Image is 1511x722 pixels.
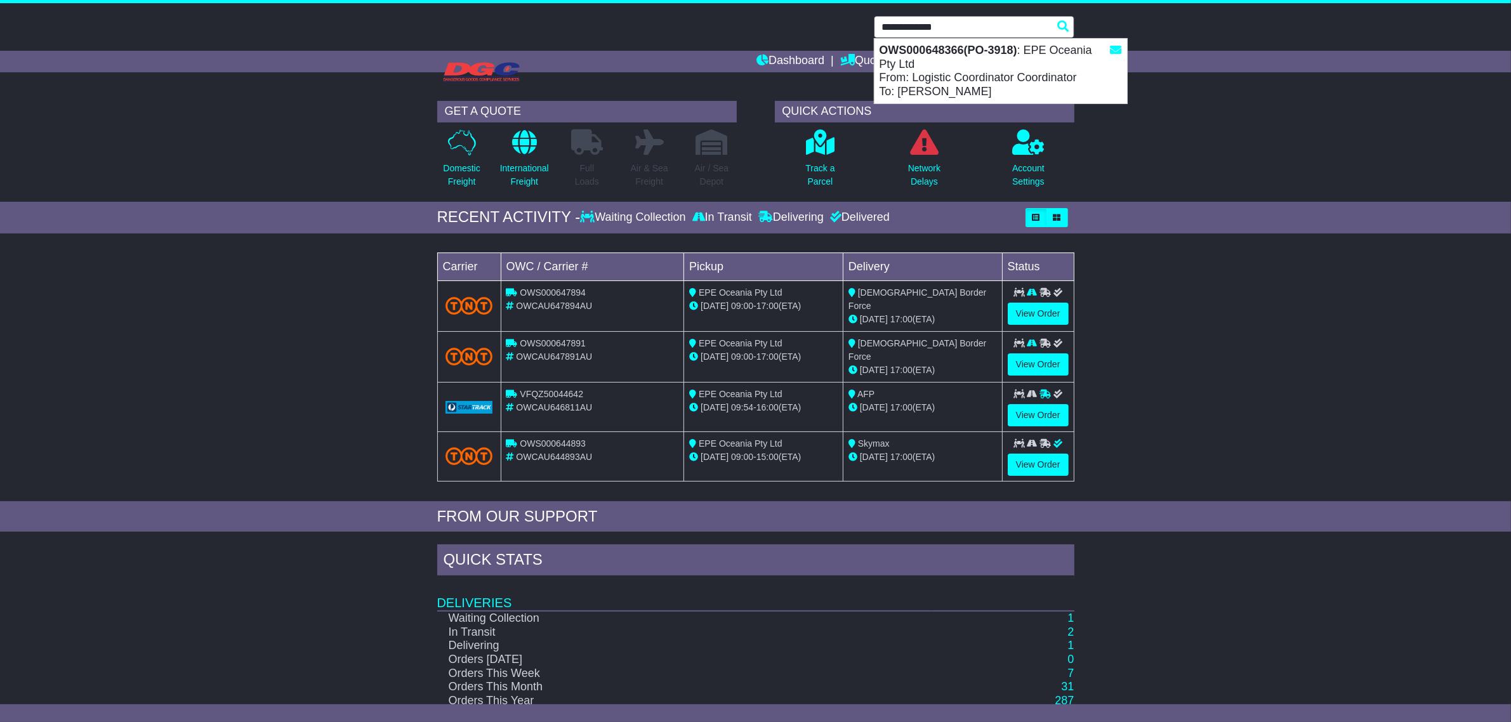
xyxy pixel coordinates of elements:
img: TNT_Domestic.png [445,348,493,365]
a: InternationalFreight [499,129,550,195]
td: Orders This Month [437,680,932,694]
span: OWCAU647894AU [516,301,592,311]
a: AccountSettings [1012,129,1045,195]
td: Orders This Week [437,667,932,681]
td: Carrier [437,253,501,280]
a: 1 [1067,639,1074,652]
p: Air / Sea Depot [695,162,729,188]
a: View Order [1008,404,1069,426]
a: 0 [1067,653,1074,666]
a: 1 [1067,612,1074,624]
a: NetworkDelays [907,129,941,195]
div: Delivered [827,211,890,225]
td: Deliveries [437,579,1074,611]
a: View Order [1008,454,1069,476]
td: Pickup [684,253,843,280]
a: 2 [1067,626,1074,638]
span: 09:00 [731,351,753,362]
span: EPE Oceania Pty Ltd [699,287,782,298]
div: In Transit [689,211,755,225]
span: OWCAU644893AU [516,452,592,462]
span: 17:00 [756,351,779,362]
span: 17:00 [890,402,913,412]
img: TNT_Domestic.png [445,297,493,314]
div: - (ETA) [689,450,838,464]
div: (ETA) [848,450,997,464]
a: Track aParcel [805,129,835,195]
div: GET A QUOTE [437,101,737,122]
span: 17:00 [756,301,779,311]
span: 17:00 [890,314,913,324]
span: EPE Oceania Pty Ltd [699,389,782,399]
span: OWS000647894 [520,287,586,298]
img: TNT_Domestic.png [445,447,493,464]
td: Delivery [843,253,1002,280]
p: Domestic Freight [443,162,480,188]
span: 16:00 [756,402,779,412]
span: AFP [857,389,874,399]
span: 09:00 [731,452,753,462]
td: Status [1002,253,1074,280]
td: OWC / Carrier # [501,253,684,280]
span: OWCAU647891AU [516,351,592,362]
span: 09:00 [731,301,753,311]
div: FROM OUR SUPPORT [437,508,1074,526]
a: DomesticFreight [442,129,480,195]
div: Waiting Collection [580,211,689,225]
span: [DATE] [701,452,729,462]
td: Orders This Year [437,694,932,708]
span: [DATE] [701,402,729,412]
span: [DATE] [701,301,729,311]
td: Orders [DATE] [437,653,932,667]
span: VFQZ50044642 [520,389,583,399]
span: EPE Oceania Pty Ltd [699,438,782,449]
a: View Order [1008,353,1069,376]
p: Air & Sea Freight [631,162,668,188]
p: Full Loads [571,162,603,188]
div: (ETA) [848,313,997,326]
div: Delivering [755,211,827,225]
a: 7 [1067,667,1074,679]
span: 15:00 [756,452,779,462]
span: [DATE] [701,351,729,362]
div: RECENT ACTIVITY - [437,208,581,226]
td: Delivering [437,639,932,653]
span: 09:54 [731,402,753,412]
span: OWS000647891 [520,338,586,348]
a: Dashboard [756,51,824,72]
img: GetCarrierServiceLogo [445,401,493,414]
div: (ETA) [848,401,997,414]
span: OWCAU646811AU [516,402,592,412]
a: 31 [1061,680,1074,693]
span: [DEMOGRAPHIC_DATA] Border Force [848,338,986,362]
span: Skymax [858,438,890,449]
div: (ETA) [848,364,997,377]
div: : EPE Oceania Pty Ltd From: Logistic Coordinator Coordinator To: [PERSON_NAME] [874,39,1127,103]
p: Account Settings [1012,162,1045,188]
a: Quote/Book [840,51,915,72]
a: 287 [1055,694,1074,707]
td: In Transit [437,626,932,640]
div: - (ETA) [689,350,838,364]
td: Waiting Collection [437,611,932,626]
div: - (ETA) [689,401,838,414]
div: - (ETA) [689,299,838,313]
span: 17:00 [890,452,913,462]
span: [DATE] [860,365,888,375]
span: [DEMOGRAPHIC_DATA] Border Force [848,287,986,311]
p: Network Delays [908,162,940,188]
strong: OWS000648366(PO-3918) [880,44,1017,56]
span: EPE Oceania Pty Ltd [699,338,782,348]
p: Track a Parcel [805,162,835,188]
span: 17:00 [890,365,913,375]
a: View Order [1008,303,1069,325]
div: Quick Stats [437,544,1074,579]
span: [DATE] [860,452,888,462]
span: OWS000644893 [520,438,586,449]
div: QUICK ACTIONS [775,101,1074,122]
p: International Freight [500,162,549,188]
span: [DATE] [860,314,888,324]
span: [DATE] [860,402,888,412]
